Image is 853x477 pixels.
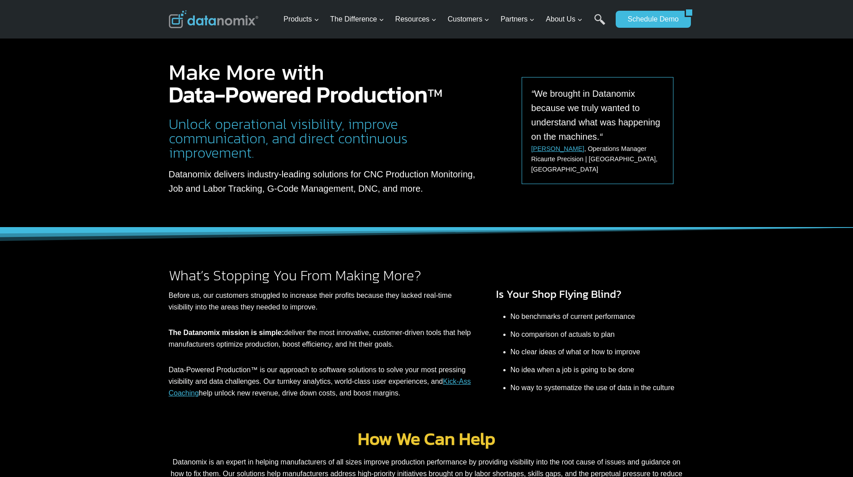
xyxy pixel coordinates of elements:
p: , Operations Manager [531,144,647,154]
a: [PERSON_NAME] [531,145,584,152]
span: Products [283,13,319,25]
strong: The Datanomix mission is simple: [169,329,284,336]
nav: Primary Navigation [280,5,611,34]
h2: What’s Stopping You From Making More? [169,268,471,283]
p: Data-Powered Production™ is our approach to software solutions to solve your most pressing visibi... [169,364,471,399]
li: No benchmarks of current performance [510,308,685,326]
a: Schedule Demo [616,11,685,28]
strong: Data-Powered Production [169,77,428,111]
em: “ [531,89,534,99]
p: Ricaurte Precision | [GEOGRAPHIC_DATA], [GEOGRAPHIC_DATA] [531,154,664,175]
p: deliver the most innovative, customer-driven tools that help manufacturers optimize production, b... [169,327,471,350]
li: No clear ideas of what or how to improve [510,343,685,361]
li: No way to systematize the use of data in the culture [510,379,685,397]
span: Resources [395,13,437,25]
span: Partners [501,13,535,25]
h1: Make More with [169,61,484,106]
li: No comparison of actuals to plan [510,326,685,344]
sup: TM [428,84,442,101]
a: Kick-Ass Coaching [169,378,471,397]
h2: Unlock operational visibility, improve communication, and direct continuous improvement. [169,117,484,160]
p: Before us, our customers struggled to increase their profits because they lacked real-time visibi... [169,290,471,313]
span: About Us [546,13,583,25]
span: The Difference [330,13,384,25]
li: No idea when a job is going to be done [510,361,685,379]
span: Customers [448,13,489,25]
a: Search [594,14,605,34]
img: Datanomix [169,10,258,28]
p: Datanomix delivers industry-leading solutions for CNC Production Monitoring, Job and Labor Tracki... [169,167,484,196]
em: “ [600,132,603,142]
h3: Is Your Shop Flying Blind? [496,286,685,302]
p: We brought in Datanomix because we truly wanted to understand what was happening on the machines. [531,86,664,144]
